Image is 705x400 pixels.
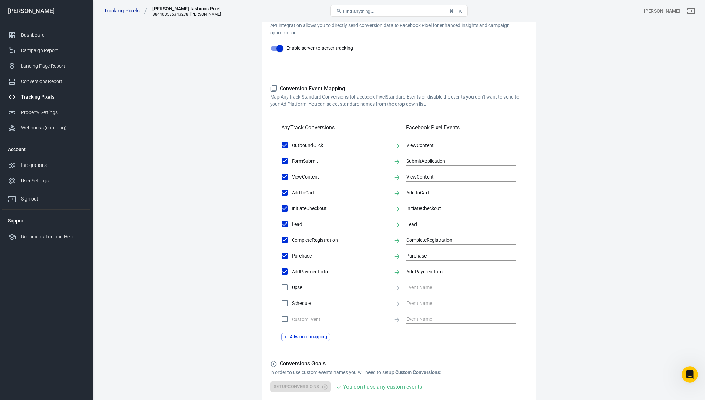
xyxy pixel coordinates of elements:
iframe: Intercom live chat [682,366,698,383]
p: Enable the server-to-server integration to track online and offline conversions with Facebook Pix... [270,15,528,36]
button: Advanced mapping [281,333,330,341]
input: Event Name [406,236,506,244]
input: Event Name [406,251,506,260]
div: Webhooks (outgoing) [21,124,85,132]
h5: Conversion Event Mapping [270,85,528,92]
button: Find anything...⌘ + K [330,5,468,17]
div: Account id: UE4g0a8N [644,8,680,15]
a: Integrations [2,158,90,173]
span: Purchase [292,252,388,260]
span: InitiateCheckout [292,205,388,212]
div: Sign out [21,195,85,203]
a: Sign out [2,188,90,207]
div: You don't use any custom events [343,382,422,391]
span: FormSubmit [292,158,388,165]
span: Enable server-to-server tracking [286,45,353,52]
input: Event Name [406,315,506,323]
a: Tracking Pixels [104,7,147,14]
span: Find anything... [343,9,374,14]
span: Schedule [292,300,388,307]
div: Campaign Report [21,47,85,54]
input: Event Name [406,157,506,165]
input: Event Name [406,267,506,276]
a: Tracking Pixels [2,89,90,105]
div: Integrations [21,162,85,169]
div: Tracking Pixels [21,93,85,101]
a: Dashboard [2,27,90,43]
input: Event Name [406,141,506,149]
input: Event Name [406,220,506,228]
li: Account [2,141,90,158]
div: Property Settings [21,109,85,116]
div: Dashboard [21,32,85,39]
h5: AnyTrack Conversions [281,124,335,131]
input: Event Name [406,172,506,181]
div: marianna deri fashions Pixel [152,5,221,12]
span: ViewContent [292,173,388,181]
span: CompleteRegistration [292,237,388,244]
span: Lead [292,221,388,228]
div: Conversions Report [21,78,85,85]
a: User Settings [2,173,90,188]
div: User Settings [21,177,85,184]
li: Support [2,213,90,229]
div: 384403535343278, Marianna Déri [152,12,221,17]
div: [PERSON_NAME] [2,8,90,14]
div: Landing Page Report [21,62,85,70]
input: Event Name [406,204,506,213]
strong: Custom Conversions [395,369,440,375]
a: Landing Page Report [2,58,90,74]
div: Documentation and Help [21,233,85,240]
div: ⌘ + K [449,9,462,14]
a: Webhooks (outgoing) [2,120,90,136]
span: OutboundClick [292,142,388,149]
span: Upsell [292,284,388,291]
a: Campaign Report [2,43,90,58]
span: AddPaymentInfo [292,268,388,275]
h5: Facebook Pixel Events [406,124,516,131]
input: Clear [292,315,377,324]
input: Event Name [406,188,506,197]
p: In order to use custom events names you will need to setup : [270,369,528,376]
p: Map AnyTrack Standard Conversions to Facebook Pixel Standard Events or disable the events you don... [270,93,528,108]
input: Event Name [406,299,506,307]
span: AddToCart [292,189,388,196]
a: Sign out [683,3,700,19]
a: Conversions Report [2,74,90,89]
input: Event Name [406,283,506,292]
a: Property Settings [2,105,90,120]
h5: Conversions Goals [270,360,528,367]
